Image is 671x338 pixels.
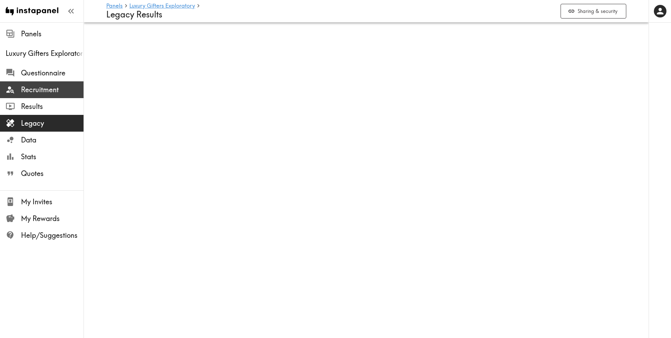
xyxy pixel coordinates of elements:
[21,214,84,223] span: My Rewards
[21,135,84,145] span: Data
[129,3,195,9] a: Luxury Gifters Exploratory
[21,197,84,207] span: My Invites
[21,169,84,178] span: Quotes
[6,49,84,58] span: Luxury Gifters Exploratory
[21,152,84,162] span: Stats
[21,102,84,111] span: Results
[561,4,626,19] button: Sharing & security
[21,85,84,95] span: Recruitment
[21,29,84,39] span: Panels
[106,3,123,9] a: Panels
[106,9,555,20] h4: Legacy Results
[21,230,84,240] span: Help/Suggestions
[21,118,84,128] span: Legacy
[21,68,84,78] span: Questionnaire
